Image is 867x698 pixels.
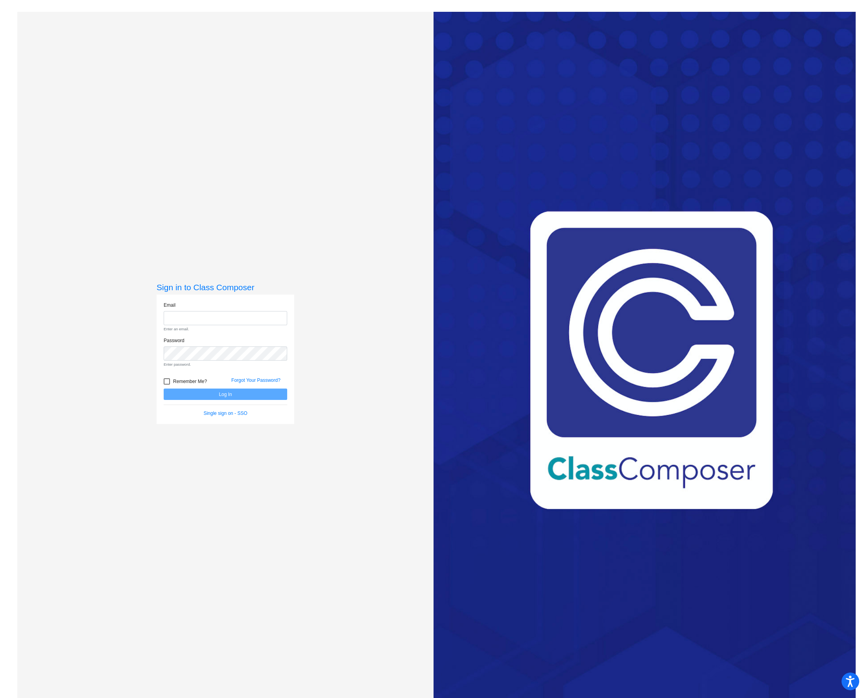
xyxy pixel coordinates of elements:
[203,411,247,416] a: Single sign on - SSO
[164,302,175,309] label: Email
[164,337,184,344] label: Password
[164,326,287,332] small: Enter an email.
[231,378,280,383] a: Forgot Your Password?
[157,282,294,292] h3: Sign in to Class Composer
[173,377,207,386] span: Remember Me?
[164,362,287,367] small: Enter password.
[164,389,287,400] button: Log In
